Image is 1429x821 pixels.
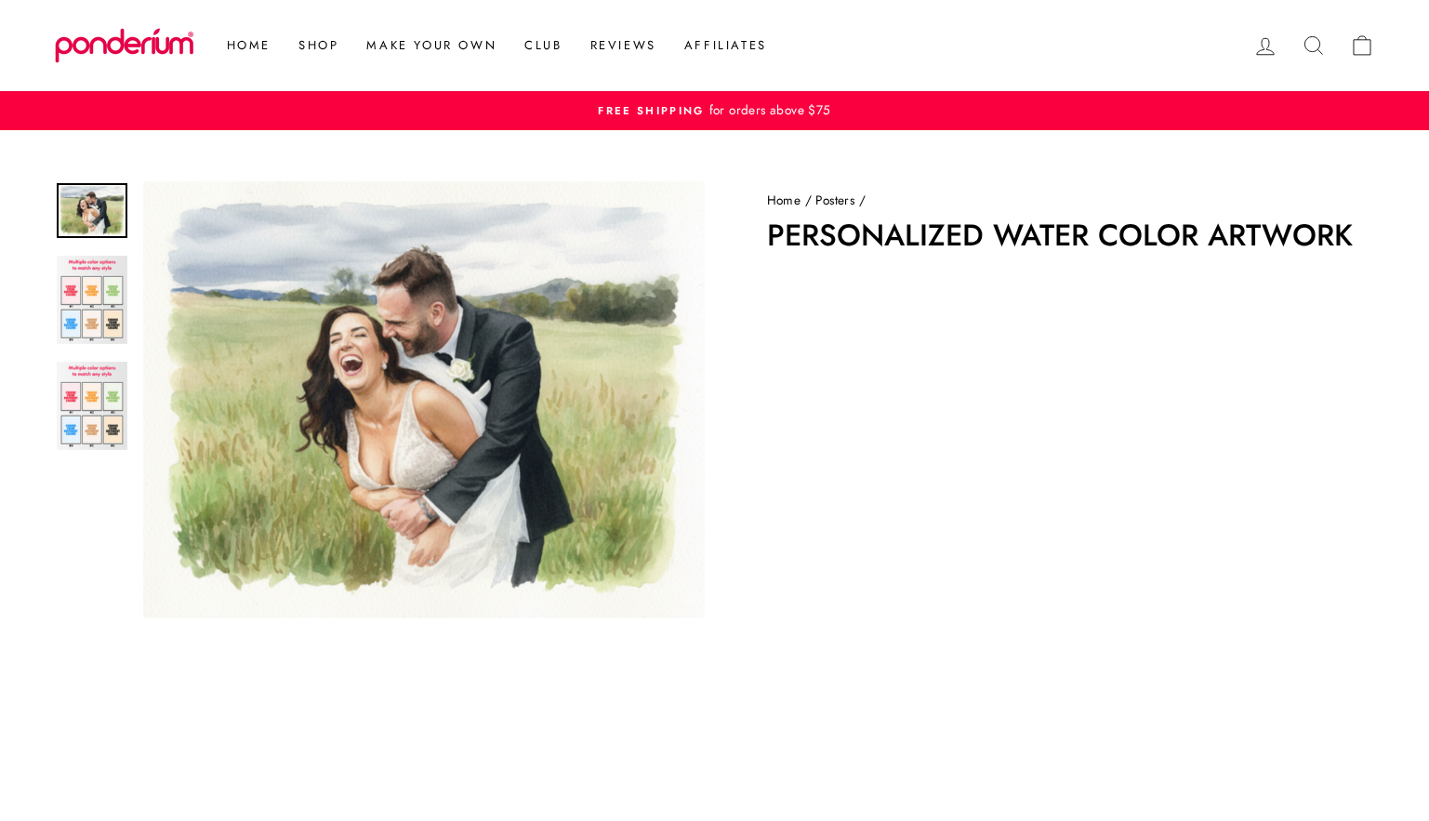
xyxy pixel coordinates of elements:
a: Club [510,29,576,62]
span: for orders above $75 [705,100,831,119]
span: FREE Shipping [598,103,704,118]
span: / [805,191,812,209]
img: Personalized Water Color Artwork [57,362,127,450]
a: Affiliates [670,29,781,62]
img: Ponderium [55,28,194,63]
a: Posters [815,191,854,209]
a: Home [213,29,284,62]
a: Home [767,191,801,209]
h1: Personalized Water Color Artwork [767,220,1375,250]
img: Personalized Water Color Artwork [57,256,127,344]
a: Reviews [576,29,670,62]
ul: Primary [204,29,781,62]
a: Make Your Own [352,29,510,62]
span: / [859,191,866,209]
nav: breadcrumbs [767,191,1375,211]
a: Shop [284,29,352,62]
